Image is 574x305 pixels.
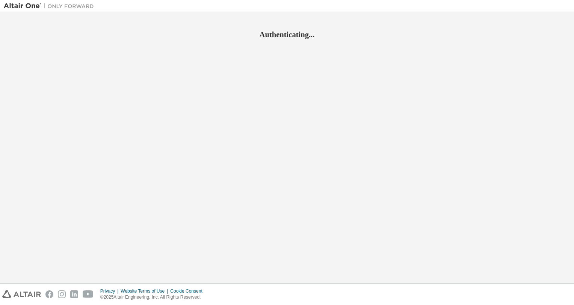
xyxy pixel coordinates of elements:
[100,288,121,294] div: Privacy
[83,290,94,298] img: youtube.svg
[2,290,41,298] img: altair_logo.svg
[121,288,170,294] div: Website Terms of Use
[100,294,207,300] p: © 2025 Altair Engineering, Inc. All Rights Reserved.
[45,290,53,298] img: facebook.svg
[70,290,78,298] img: linkedin.svg
[170,288,207,294] div: Cookie Consent
[4,30,570,39] h2: Authenticating...
[58,290,66,298] img: instagram.svg
[4,2,98,10] img: Altair One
